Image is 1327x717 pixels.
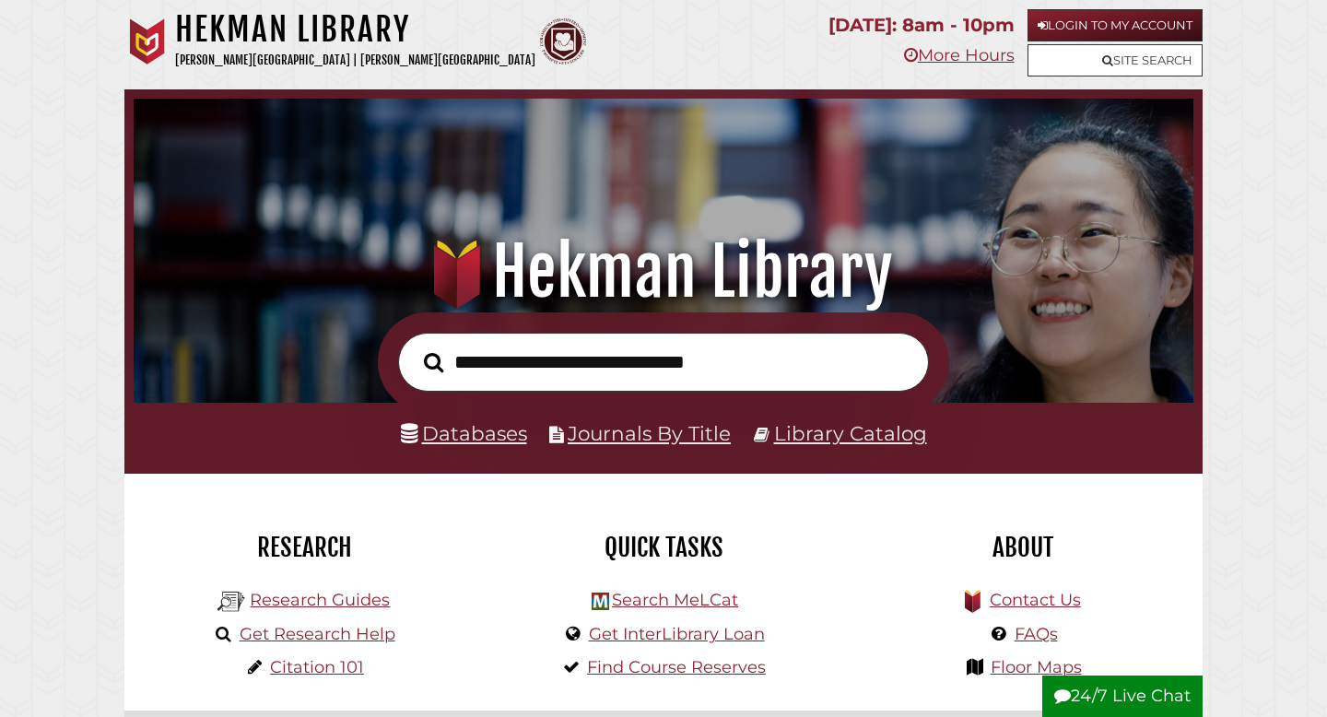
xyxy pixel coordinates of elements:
a: Floor Maps [991,657,1082,677]
img: Hekman Library Logo [217,588,245,616]
a: Login to My Account [1028,9,1203,41]
a: Databases [401,421,527,445]
i: Search [424,351,443,372]
img: Calvin University [124,18,170,65]
h1: Hekman Library [154,231,1174,312]
a: Search MeLCat [612,590,738,610]
a: Citation 101 [270,657,364,677]
a: Research Guides [250,590,390,610]
h2: Quick Tasks [498,532,829,563]
a: Library Catalog [774,421,927,445]
a: More Hours [904,45,1015,65]
a: Get InterLibrary Loan [589,624,765,644]
a: Journals By Title [568,421,731,445]
button: Search [415,347,452,378]
img: Calvin Theological Seminary [540,18,586,65]
a: Contact Us [990,590,1081,610]
a: Get Research Help [240,624,395,644]
p: [DATE]: 8am - 10pm [828,9,1015,41]
a: Site Search [1028,44,1203,76]
h2: Research [138,532,470,563]
a: Find Course Reserves [587,657,766,677]
a: FAQs [1015,624,1058,644]
p: [PERSON_NAME][GEOGRAPHIC_DATA] | [PERSON_NAME][GEOGRAPHIC_DATA] [175,50,535,71]
h1: Hekman Library [175,9,535,50]
img: Hekman Library Logo [592,593,609,610]
h2: About [857,532,1189,563]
